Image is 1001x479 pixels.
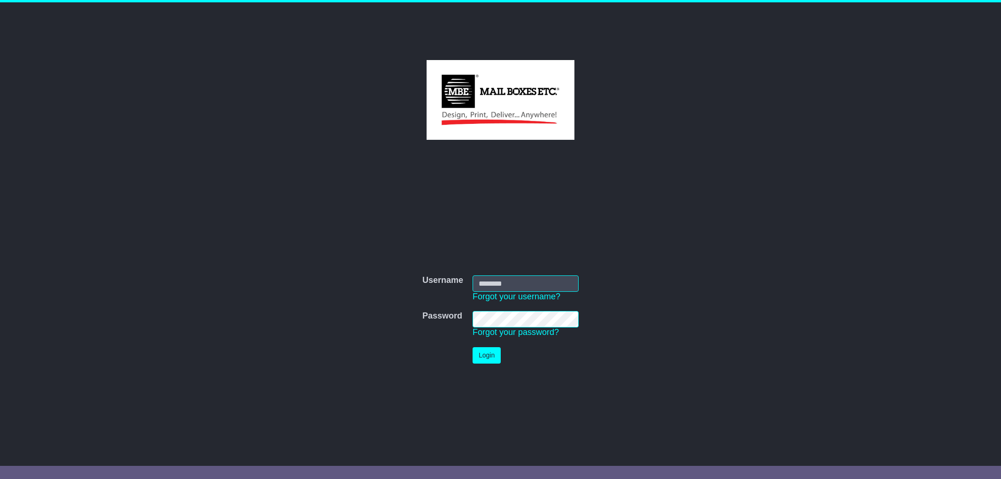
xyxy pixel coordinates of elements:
[473,347,501,364] button: Login
[473,327,559,337] a: Forgot your password?
[427,60,574,140] img: MBE Eight Mile Plains
[473,292,560,301] a: Forgot your username?
[422,311,462,321] label: Password
[422,275,463,286] label: Username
